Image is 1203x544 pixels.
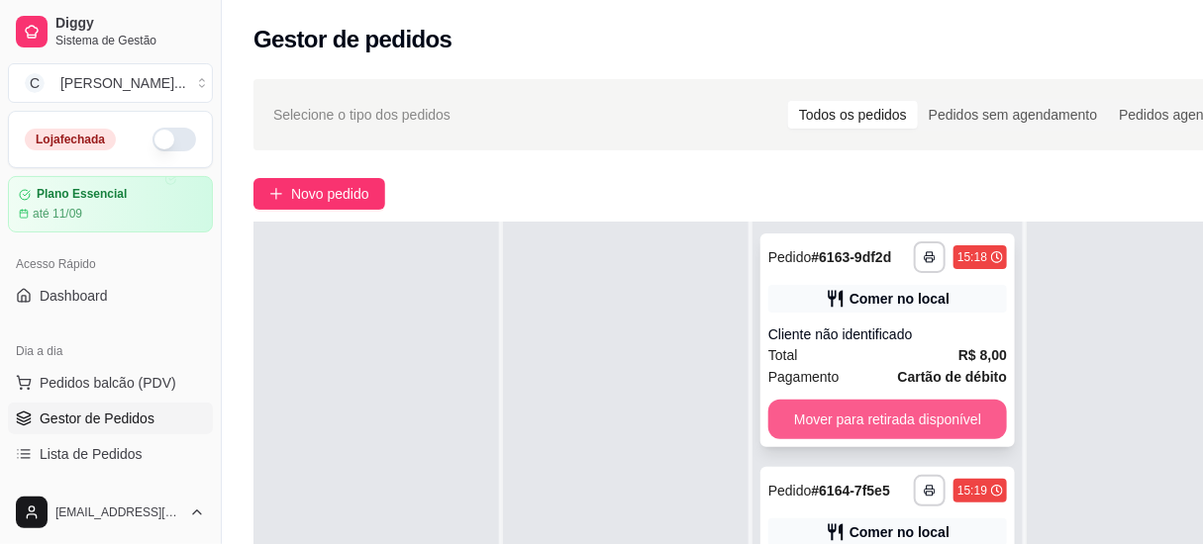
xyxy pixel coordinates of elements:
div: Dia a dia [8,335,213,367]
span: Pagamento [768,366,840,388]
span: Total [768,344,798,366]
strong: # 6163-9df2d [812,249,892,265]
a: Dashboard [8,280,213,312]
strong: R$ 8,00 [958,347,1007,363]
span: Novo pedido [291,183,369,205]
button: Select a team [8,63,213,103]
div: [PERSON_NAME] ... [60,73,186,93]
button: [EMAIL_ADDRESS][DOMAIN_NAME] [8,489,213,536]
button: Novo pedido [253,178,385,210]
a: DiggySistema de Gestão [8,8,213,55]
span: Gestor de Pedidos [40,408,154,428]
a: Salão / Mesas [8,474,213,505]
div: Cliente não identificado [768,324,1007,344]
a: Lista de Pedidos [8,438,213,470]
article: Plano Essencial [37,187,127,202]
span: [EMAIL_ADDRESS][DOMAIN_NAME] [55,504,181,520]
span: Dashboard [40,286,108,306]
div: Comer no local [850,289,950,309]
span: plus [269,187,283,201]
strong: Cartão de débito [898,369,1007,385]
h2: Gestor de pedidos [253,24,452,55]
div: Acesso Rápido [8,248,213,280]
span: Sistema de Gestão [55,33,205,48]
div: Comer no local [850,522,950,542]
a: Gestor de Pedidos [8,403,213,434]
div: Loja fechada [25,129,116,150]
div: 15:18 [957,249,987,265]
span: C [25,73,45,93]
span: Salão / Mesas [40,480,128,499]
span: Pedido [768,483,812,499]
strong: # 6164-7f5e5 [812,483,890,499]
span: Lista de Pedidos [40,444,143,464]
a: Plano Essencialaté 11/09 [8,176,213,232]
div: 15:19 [957,483,987,499]
button: Alterar Status [152,128,196,151]
span: Pedidos balcão (PDV) [40,373,176,393]
span: Diggy [55,15,205,33]
div: Todos os pedidos [788,101,918,129]
div: Pedidos sem agendamento [918,101,1108,129]
button: Mover para retirada disponível [768,400,1007,439]
button: Pedidos balcão (PDV) [8,367,213,399]
span: Selecione o tipo dos pedidos [273,104,451,126]
article: até 11/09 [33,206,82,222]
span: Pedido [768,249,812,265]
